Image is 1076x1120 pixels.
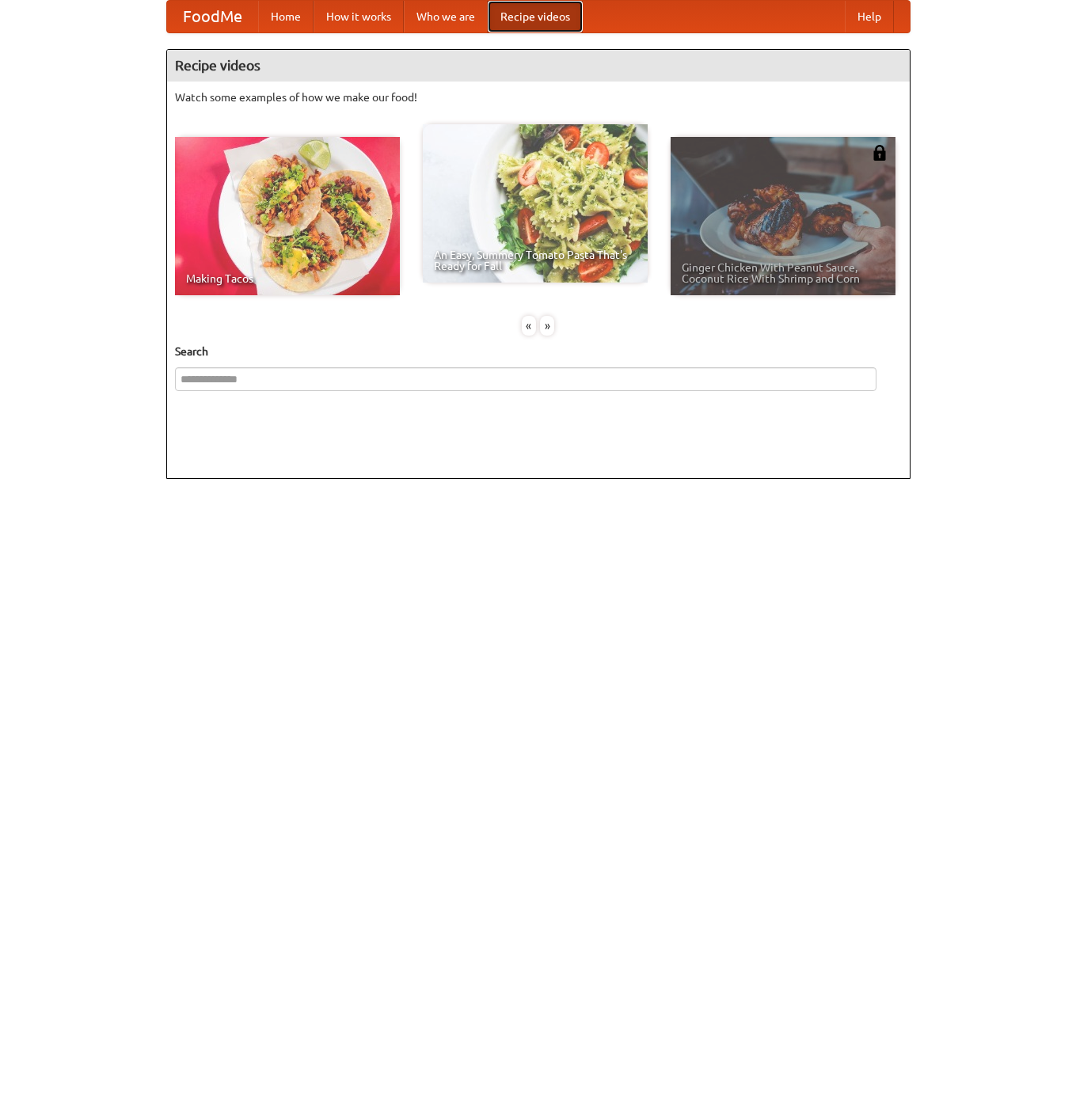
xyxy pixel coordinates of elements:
img: 483408.png [872,145,888,161]
a: Making Tacos [175,137,400,295]
a: Recipe videos [488,1,583,32]
a: FoodMe [167,1,258,32]
a: Home [258,1,314,32]
a: Help [845,1,894,32]
a: Who we are [404,1,488,32]
div: » [540,316,554,336]
a: How it works [314,1,404,32]
span: An Easy, Summery Tomato Pasta That's Ready for Fall [434,249,637,271]
div: « [522,316,536,336]
span: Making Tacos [186,273,389,284]
h5: Search [175,344,902,359]
h4: Recipe videos [167,50,910,82]
p: Watch some examples of how we make our food! [175,89,902,105]
a: An Easy, Summery Tomato Pasta That's Ready for Fall [423,124,648,283]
